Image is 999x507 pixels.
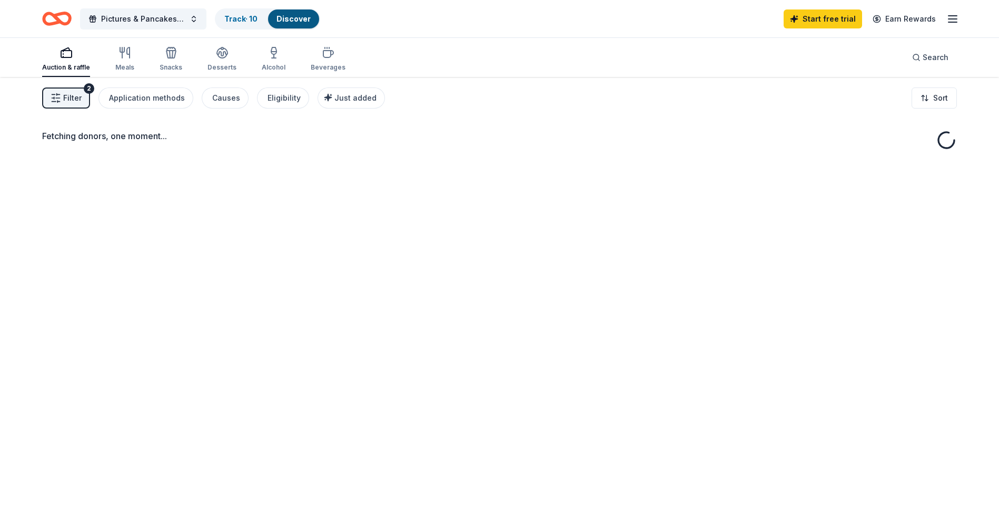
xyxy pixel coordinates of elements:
[84,83,94,94] div: 2
[923,51,948,64] span: Search
[109,92,185,104] div: Application methods
[101,13,185,25] span: Pictures & Pancakes with Santa
[904,47,957,68] button: Search
[42,42,90,77] button: Auction & raffle
[933,92,948,104] span: Sort
[912,87,957,109] button: Sort
[224,14,258,23] a: Track· 10
[115,42,134,77] button: Meals
[257,87,309,109] button: Eligibility
[866,9,942,28] a: Earn Rewards
[160,63,182,72] div: Snacks
[215,8,320,30] button: Track· 10Discover
[160,42,182,77] button: Snacks
[42,6,72,31] a: Home
[784,9,862,28] a: Start free trial
[311,63,345,72] div: Beverages
[262,63,285,72] div: Alcohol
[262,42,285,77] button: Alcohol
[42,130,957,142] div: Fetching donors, one moment...
[202,87,249,109] button: Causes
[42,87,90,109] button: Filter2
[311,42,345,77] button: Beverages
[276,14,311,23] a: Discover
[115,63,134,72] div: Meals
[318,87,385,109] button: Just added
[63,92,82,104] span: Filter
[207,42,236,77] button: Desserts
[334,93,377,102] span: Just added
[98,87,193,109] button: Application methods
[268,92,301,104] div: Eligibility
[42,63,90,72] div: Auction & raffle
[207,63,236,72] div: Desserts
[212,92,240,104] div: Causes
[80,8,206,30] button: Pictures & Pancakes with Santa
